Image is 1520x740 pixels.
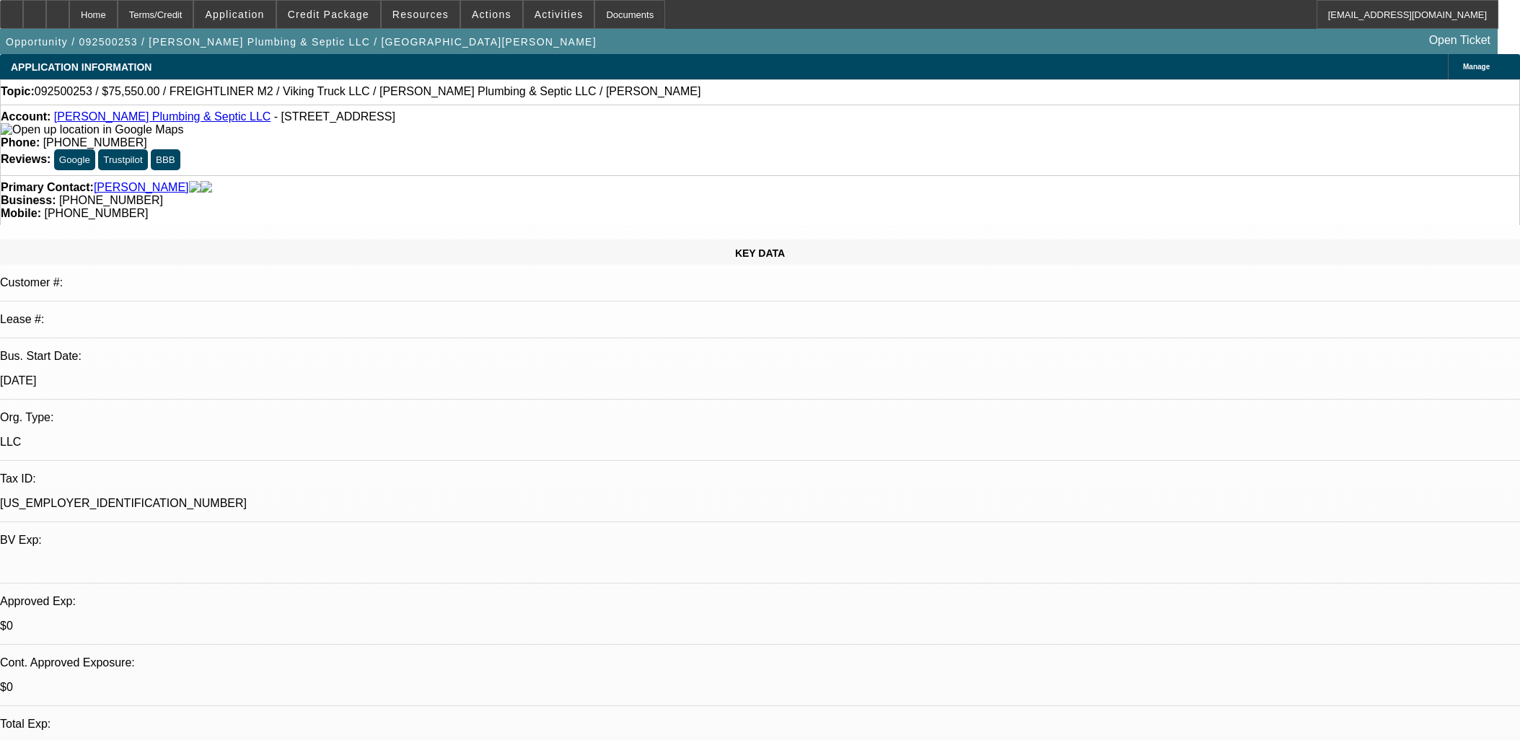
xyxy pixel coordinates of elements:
img: linkedin-icon.png [201,181,212,194]
strong: Mobile: [1,207,41,219]
span: Actions [472,9,511,20]
strong: Business: [1,194,56,206]
span: KEY DATA [735,247,785,259]
button: Credit Package [277,1,380,28]
a: Open Ticket [1423,28,1496,53]
span: Credit Package [288,9,369,20]
a: [PERSON_NAME] Plumbing & Septic LLC [54,110,271,123]
span: [PHONE_NUMBER] [59,194,163,206]
span: Application [205,9,264,20]
span: Manage [1463,63,1490,71]
strong: Account: [1,110,50,123]
strong: Reviews: [1,153,50,165]
button: Actions [461,1,522,28]
span: - [STREET_ADDRESS] [274,110,395,123]
button: BBB [151,149,180,170]
a: [PERSON_NAME] [94,181,189,194]
button: Activities [524,1,594,28]
button: Resources [382,1,460,28]
a: View Google Maps [1,123,183,136]
span: [PHONE_NUMBER] [44,207,148,219]
span: APPLICATION INFORMATION [11,61,151,73]
strong: Topic: [1,85,35,98]
button: Trustpilot [98,149,147,170]
img: facebook-icon.png [189,181,201,194]
button: Google [54,149,95,170]
span: Resources [392,9,449,20]
button: Application [194,1,275,28]
span: Activities [535,9,584,20]
strong: Phone: [1,136,40,149]
img: Open up location in Google Maps [1,123,183,136]
span: [PHONE_NUMBER] [43,136,147,149]
strong: Primary Contact: [1,181,94,194]
span: Opportunity / 092500253 / [PERSON_NAME] Plumbing & Septic LLC / [GEOGRAPHIC_DATA][PERSON_NAME] [6,36,597,48]
span: 092500253 / $75,550.00 / FREIGHTLINER M2 / Viking Truck LLC / [PERSON_NAME] Plumbing & Septic LLC... [35,85,701,98]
